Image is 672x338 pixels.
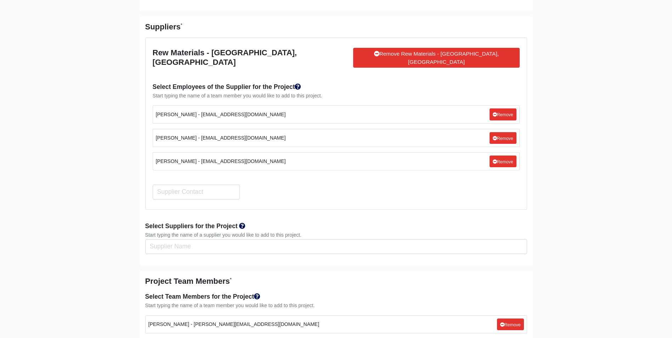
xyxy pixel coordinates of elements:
input: Search [153,185,240,199]
a: Remove [490,108,516,120]
a: Remove Rew Materials - [GEOGRAPHIC_DATA], [GEOGRAPHIC_DATA] [353,48,519,68]
small: Remove [493,136,513,141]
strong: Select Team Members for the Project [145,293,261,300]
div: Start typing the name of a team member you would like to add to this project. [145,302,527,310]
strong: Select Suppliers for the Project [145,222,238,230]
input: Search [145,239,527,254]
h5: Suppliers [145,22,527,32]
strong: Select Employees of the Supplier for the Project [153,83,301,90]
h5: Rew Materials - [GEOGRAPHIC_DATA], [GEOGRAPHIC_DATA] [153,48,354,67]
h5: Project Team Members [145,277,527,286]
a: Remove [490,132,516,144]
small: Remove [500,322,521,327]
small: [PERSON_NAME] - [PERSON_NAME][EMAIL_ADDRESS][DOMAIN_NAME] [148,320,320,328]
div: Start typing the name of a supplier you would like to add to this project. [145,231,527,239]
div: Start typing the name of a team member you would like to add to this project. [153,92,520,100]
a: Remove [497,319,524,330]
a: Remove [490,156,516,167]
small: Remove [493,112,513,117]
small: [PERSON_NAME] - [EMAIL_ADDRESS][DOMAIN_NAME] [156,157,286,165]
small: Remove [493,159,513,164]
small: [PERSON_NAME] - [EMAIL_ADDRESS][DOMAIN_NAME] [156,134,286,142]
small: [PERSON_NAME] - [EMAIL_ADDRESS][DOMAIN_NAME] [156,111,286,119]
